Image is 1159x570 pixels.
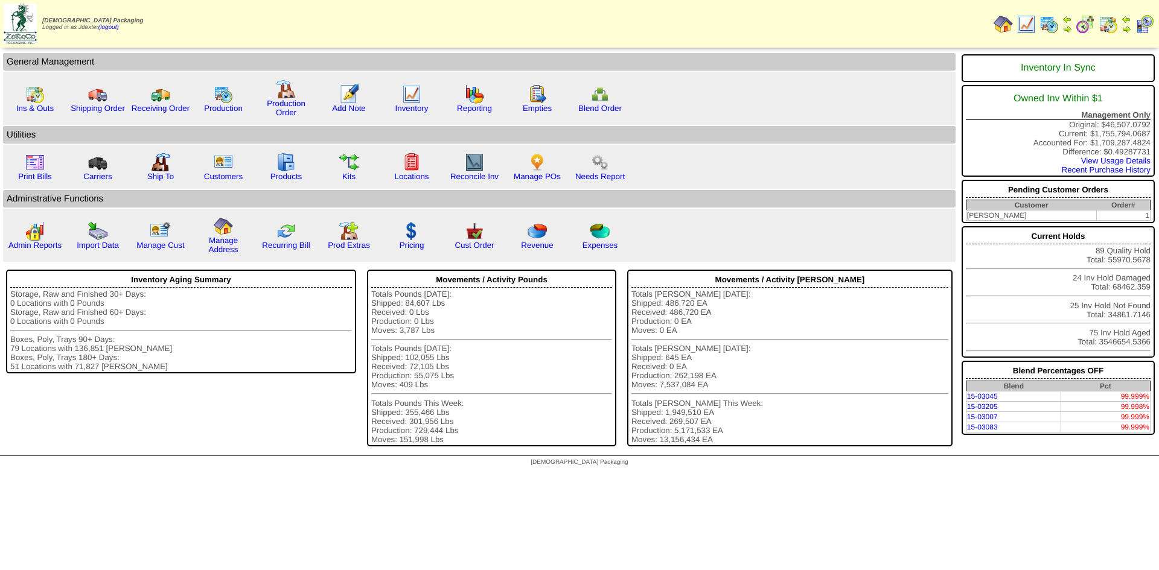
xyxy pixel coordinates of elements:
[521,241,553,250] a: Revenue
[583,241,618,250] a: Expenses
[962,85,1155,177] div: Original: $46,507.0792 Current: $1,755,794.0687 Accounted For: $1,709,287.4824 Difference: $0.492...
[1099,14,1118,34] img: calendarinout.gif
[1122,24,1131,34] img: arrowright.gif
[3,126,956,144] td: Utilities
[1061,381,1151,391] th: Pct
[204,172,243,181] a: Customers
[1061,412,1151,422] td: 99.999%
[1061,391,1151,402] td: 99.999%
[578,104,622,113] a: Blend Order
[339,221,359,241] img: prodextras.gif
[339,84,359,104] img: orders.gif
[88,153,107,172] img: truck3.gif
[590,153,610,172] img: workflow.png
[966,182,1151,198] div: Pending Customer Orders
[402,221,421,241] img: dollar.gif
[77,241,119,250] a: Import Data
[966,57,1151,80] div: Inventory In Sync
[528,153,547,172] img: po.png
[1062,165,1151,174] a: Recent Purchase History
[42,17,143,31] span: Logged in as Jdexter
[204,104,243,113] a: Production
[967,402,998,411] a: 15-03205
[18,172,52,181] a: Print Bills
[8,241,62,250] a: Admin Reports
[962,226,1155,358] div: 89 Quality Hold Total: 55970.5678 24 Inv Hold Damaged Total: 68462.359 25 Inv Hold Not Found Tota...
[262,241,310,250] a: Recurring Bill
[1061,422,1151,432] td: 99.999%
[16,104,54,113] a: Ins & Outs
[590,221,610,241] img: pie_chart2.png
[276,153,296,172] img: cabinet.gif
[267,99,305,117] a: Production Order
[523,104,552,113] a: Empties
[966,200,1096,211] th: Customer
[4,4,37,44] img: zoroco-logo-small.webp
[276,221,296,241] img: reconcile.gif
[531,459,628,466] span: [DEMOGRAPHIC_DATA] Packaging
[455,241,494,250] a: Cust Order
[25,84,45,104] img: calendarinout.gif
[88,221,107,241] img: import.gif
[339,153,359,172] img: workflow.gif
[1097,211,1151,221] td: 1
[342,172,356,181] a: Kits
[1081,156,1151,165] a: View Usage Details
[332,104,366,113] a: Add Note
[967,413,998,421] a: 15-03007
[371,290,612,444] div: Totals Pounds [DATE]: Shipped: 84,607 Lbs Received: 0 Lbs Production: 0 Lbs Moves: 3,787 Lbs Tota...
[328,241,370,250] a: Prod Extras
[3,53,956,71] td: General Management
[3,190,956,207] td: Adminstrative Functions
[209,236,238,254] a: Manage Address
[276,80,296,99] img: factory.gif
[966,381,1061,391] th: Blend
[88,84,107,104] img: truck.gif
[25,153,45,172] img: invoice2.gif
[450,172,499,181] a: Reconcile Inv
[966,87,1151,110] div: Owned Inv Within $1
[136,241,184,250] a: Manage Cust
[575,172,625,181] a: Needs Report
[83,172,112,181] a: Carriers
[1061,402,1151,412] td: 99.998%
[395,104,429,113] a: Inventory
[528,221,547,241] img: pie_chart.png
[1122,14,1131,24] img: arrowleft.gif
[132,104,190,113] a: Receiving Order
[10,290,352,371] div: Storage, Raw and Finished 30+ Days: 0 Locations with 0 Pounds Storage, Raw and Finished 60+ Days:...
[98,24,119,31] a: (logout)
[994,14,1013,34] img: home.gif
[465,221,484,241] img: cust_order.png
[1039,14,1059,34] img: calendarprod.gif
[42,17,143,24] span: [DEMOGRAPHIC_DATA] Packaging
[1097,200,1151,211] th: Order#
[465,153,484,172] img: line_graph2.gif
[214,84,233,104] img: calendarprod.gif
[402,153,421,172] img: locations.gif
[151,153,170,172] img: factory2.gif
[214,217,233,236] img: home.gif
[402,84,421,104] img: line_graph.gif
[631,272,948,288] div: Movements / Activity [PERSON_NAME]
[966,363,1151,379] div: Blend Percentages OFF
[1135,14,1154,34] img: calendarcustomer.gif
[465,84,484,104] img: graph.gif
[966,110,1151,120] div: Management Only
[631,290,948,444] div: Totals [PERSON_NAME] [DATE]: Shipped: 486,720 EA Received: 486,720 EA Production: 0 EA Moves: 0 E...
[514,172,561,181] a: Manage POs
[25,221,45,241] img: graph2.png
[967,392,998,401] a: 15-03045
[1017,14,1036,34] img: line_graph.gif
[10,272,352,288] div: Inventory Aging Summary
[1062,14,1072,24] img: arrowleft.gif
[966,229,1151,244] div: Current Holds
[966,211,1096,221] td: [PERSON_NAME]
[214,153,233,172] img: customers.gif
[967,423,998,431] a: 15-03083
[151,84,170,104] img: truck2.gif
[1076,14,1095,34] img: calendarblend.gif
[457,104,492,113] a: Reporting
[1062,24,1072,34] img: arrowright.gif
[150,221,172,241] img: managecust.png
